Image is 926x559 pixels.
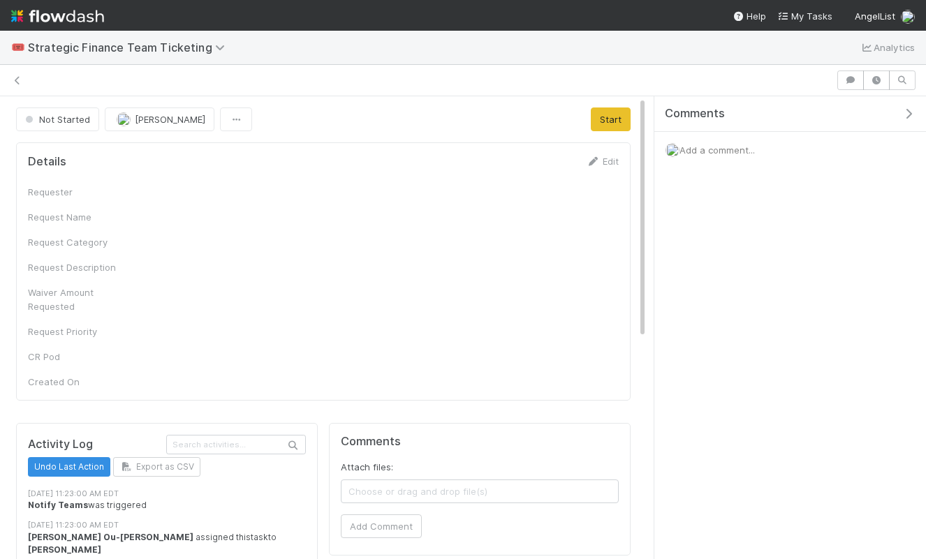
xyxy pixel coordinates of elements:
div: [DATE] 11:23:00 AM EDT [28,488,306,500]
div: Request Name [28,210,133,224]
div: Requester [28,185,133,199]
span: Add a comment... [679,144,755,156]
div: assigned this task to [28,531,306,557]
span: [PERSON_NAME] [135,114,205,125]
button: Export as CSV [113,457,200,477]
button: Start [591,107,631,131]
div: Request Priority [28,325,133,338]
h5: Details [28,155,66,169]
button: Not Started [16,107,99,131]
label: Attach files: [341,460,393,474]
div: CR Pod [28,350,133,364]
span: Choose or drag and drop file(s) [341,480,618,502]
span: Not Started [22,114,90,125]
h5: Comments [341,435,619,449]
span: My Tasks [777,10,832,22]
strong: Notify Teams [28,500,88,510]
span: Strategic Finance Team Ticketing [28,40,232,54]
div: Help [733,9,766,23]
div: was triggered [28,499,306,512]
strong: [PERSON_NAME] [28,544,101,555]
div: [DATE] 11:23:00 AM EDT [28,519,306,531]
div: Created On [28,375,133,389]
span: Comments [665,107,725,121]
a: Edit [586,156,619,167]
input: Search activities... [166,435,306,454]
button: Undo Last Action [28,457,110,477]
span: 🎟️ [11,41,25,53]
img: avatar_d1f4bd1b-0b26-4d9b-b8ad-69b413583d95.png [666,143,679,157]
button: Add Comment [341,514,422,538]
a: My Tasks [777,9,832,23]
strong: [PERSON_NAME] Ou-[PERSON_NAME] [28,532,193,542]
img: avatar_022c235f-155a-4f12-b426-9592538e9d6c.png [117,112,131,126]
div: Request Category [28,235,133,249]
div: Waiver Amount Requested [28,285,133,313]
img: logo-inverted-e16ddd16eac7371096b0.svg [11,4,104,28]
img: avatar_d1f4bd1b-0b26-4d9b-b8ad-69b413583d95.png [901,10,915,24]
span: AngelList [855,10,895,22]
button: [PERSON_NAME] [105,107,214,131]
div: Request Description [28,260,133,274]
a: Analytics [860,39,915,56]
h5: Activity Log [28,438,163,452]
